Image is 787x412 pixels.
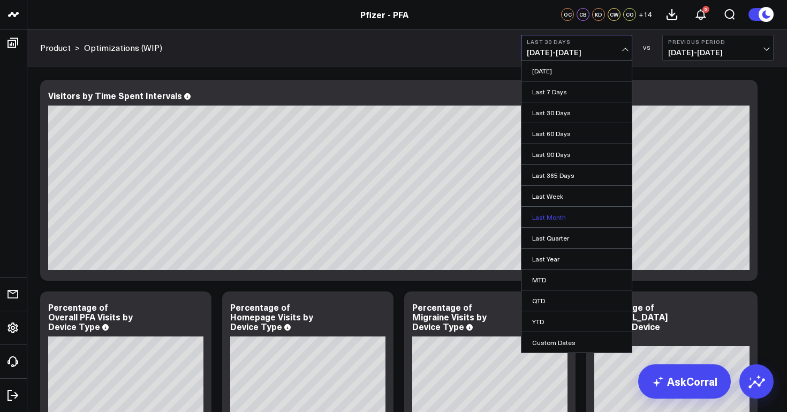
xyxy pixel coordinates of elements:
[521,207,632,227] a: Last Month
[521,123,632,144] a: Last 60 Days
[577,8,589,21] div: CB
[592,8,605,21] div: KD
[521,269,632,290] a: MTD
[48,89,182,101] div: Visitors by Time Spent Intervals
[521,249,632,269] a: Last Year
[521,290,632,311] a: QTD
[668,48,768,57] span: [DATE] - [DATE]
[623,8,636,21] div: CO
[638,364,731,399] a: AskCorral
[40,42,71,54] a: Product
[639,11,652,18] span: + 14
[521,81,632,102] a: Last 7 Days
[668,39,768,45] b: Previous Period
[608,8,620,21] div: CW
[521,144,632,164] a: Last 90 Days
[230,301,313,332] div: Percentage of Homepage Visits by Device Type
[48,301,133,332] div: Percentage of Overall PFA Visits by Device Type
[527,39,626,45] b: Last 30 Days
[40,42,80,54] div: >
[521,165,632,185] a: Last 365 Days
[521,311,632,332] a: YTD
[521,228,632,248] a: Last Quarter
[521,61,632,81] a: [DATE]
[638,44,657,51] div: VS
[521,186,632,206] a: Last Week
[639,8,652,21] button: +14
[412,301,487,332] div: Percentage of Migraine Visits by Device Type
[662,35,774,61] button: Previous Period[DATE]-[DATE]
[521,102,632,123] a: Last 30 Days
[561,8,574,21] div: OC
[84,42,162,54] a: Optimizations (WIP)
[527,48,626,57] span: [DATE] - [DATE]
[521,35,632,61] button: Last 30 Days[DATE]-[DATE]
[702,6,709,13] div: 5
[360,9,408,20] a: Pfizer - PFA
[521,332,632,353] a: Custom Dates
[3,386,24,405] a: Log Out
